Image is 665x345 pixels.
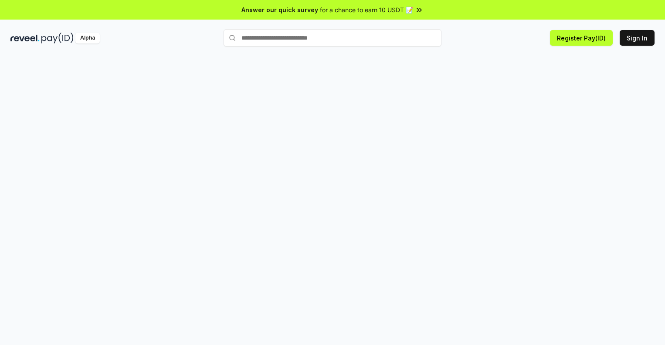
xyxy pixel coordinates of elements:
[241,5,318,14] span: Answer our quick survey
[41,33,74,44] img: pay_id
[620,30,655,46] button: Sign In
[550,30,613,46] button: Register Pay(ID)
[75,33,100,44] div: Alpha
[10,33,40,44] img: reveel_dark
[320,5,413,14] span: for a chance to earn 10 USDT 📝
